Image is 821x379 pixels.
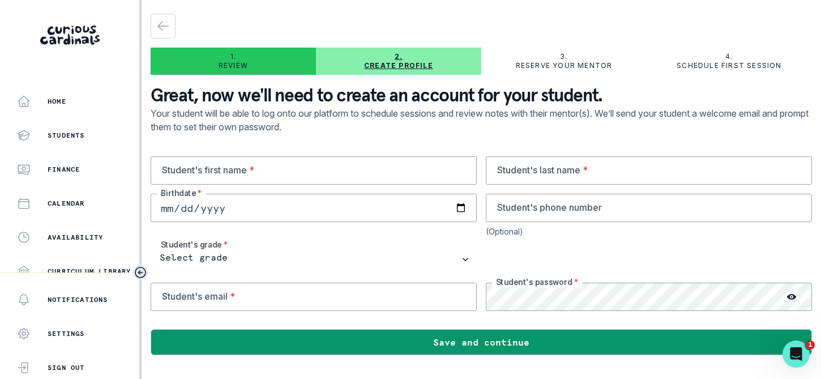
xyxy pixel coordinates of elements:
span: 1 [806,340,815,350]
p: Curriculum Library [48,267,131,276]
p: Settings [48,329,85,338]
p: Home [48,97,66,106]
p: Create profile [364,61,433,70]
p: Finance [48,165,80,174]
p: 4. [725,52,733,61]
p: Notifications [48,295,108,304]
p: 1. [230,52,236,61]
p: Schedule first session [677,61,781,70]
button: Save and continue [151,329,812,355]
p: Students [48,131,85,140]
p: Your student will be able to log onto our platform to schedule sessions and review notes with the... [151,107,812,156]
iframe: Intercom live chat [782,340,810,368]
div: (Optional) [486,227,812,236]
button: Toggle sidebar [133,265,148,280]
p: Reserve your mentor [516,61,613,70]
p: Great, now we'll need to create an account for your student. [151,84,812,107]
p: Calendar [48,199,85,208]
p: Availability [48,233,103,242]
p: 2. [395,52,403,61]
img: Curious Cardinals Logo [40,25,100,45]
p: Sign Out [48,363,85,372]
p: 3. [560,52,567,61]
p: Review [219,61,248,70]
